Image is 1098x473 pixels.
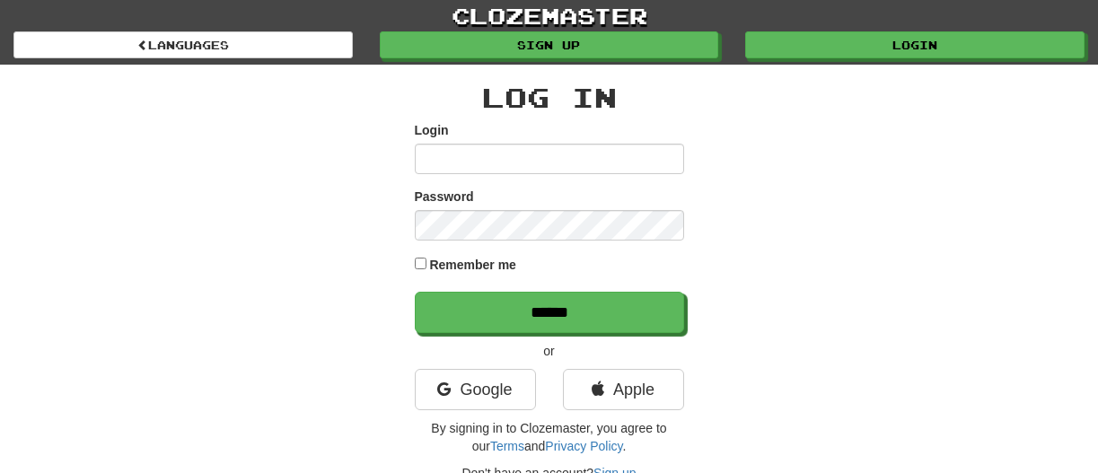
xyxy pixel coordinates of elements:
[415,342,684,360] p: or
[415,419,684,455] p: By signing in to Clozemaster, you agree to our and .
[415,83,684,112] h2: Log In
[380,31,719,58] a: Sign up
[415,121,449,139] label: Login
[545,439,622,453] a: Privacy Policy
[13,31,353,58] a: Languages
[745,31,1085,58] a: Login
[415,369,536,410] a: Google
[429,256,516,274] label: Remember me
[563,369,684,410] a: Apple
[415,188,474,206] label: Password
[490,439,524,453] a: Terms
